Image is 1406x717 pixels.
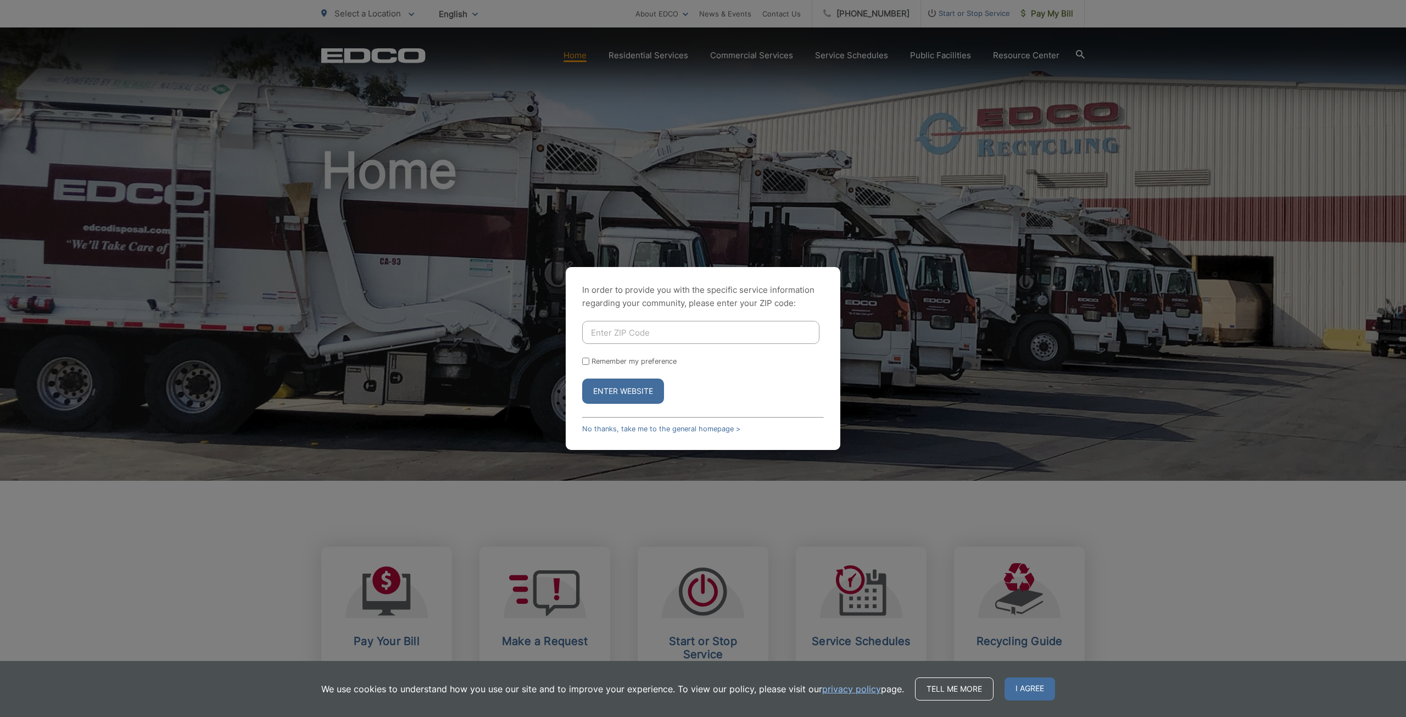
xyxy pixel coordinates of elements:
a: privacy policy [822,682,881,696]
span: I agree [1005,677,1055,701]
p: We use cookies to understand how you use our site and to improve your experience. To view our pol... [321,682,904,696]
p: In order to provide you with the specific service information regarding your community, please en... [582,284,824,310]
input: Enter ZIP Code [582,321,819,344]
a: No thanks, take me to the general homepage > [582,425,740,433]
button: Enter Website [582,379,664,404]
a: Tell me more [915,677,994,701]
label: Remember my preference [592,357,677,365]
